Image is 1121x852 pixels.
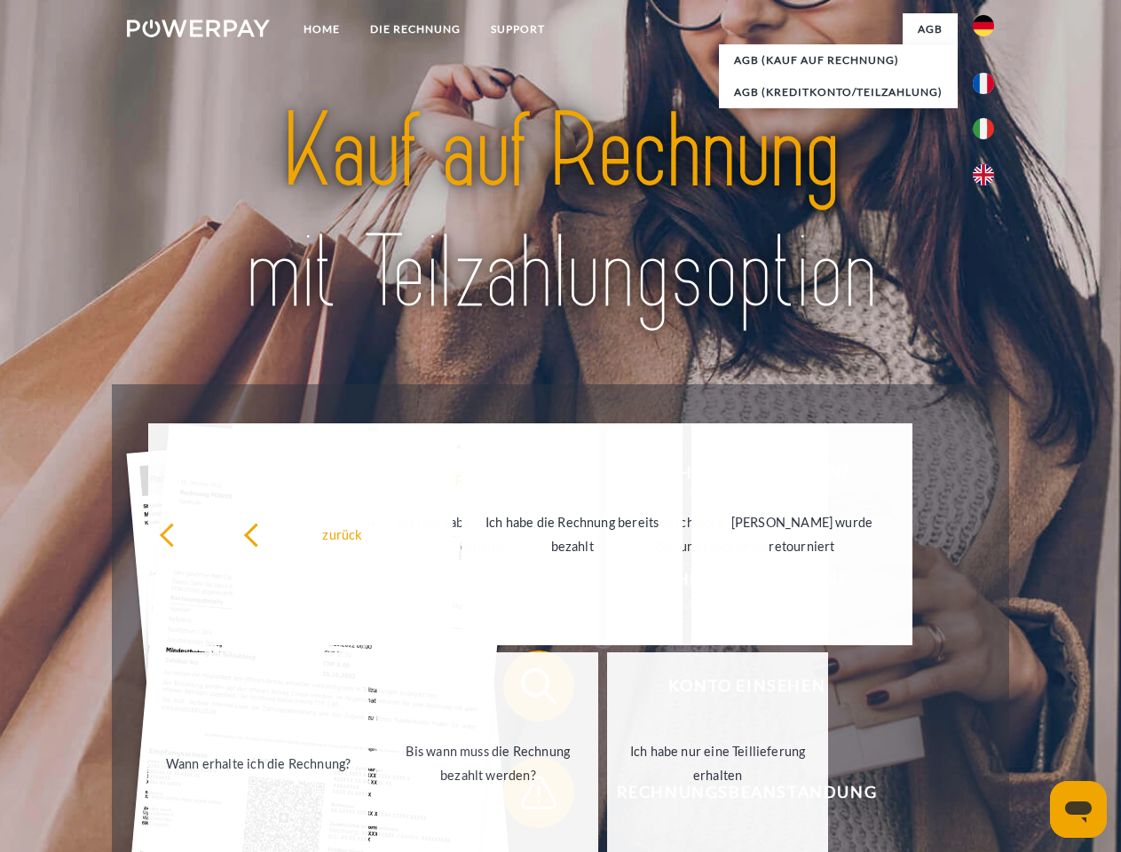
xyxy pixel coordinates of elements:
a: AGB (Kauf auf Rechnung) [719,44,958,76]
a: DIE RECHNUNG [355,13,476,45]
div: Bis wann muss die Rechnung bezahlt werden? [388,739,588,787]
div: zurück [159,522,359,546]
img: title-powerpay_de.svg [170,85,951,340]
img: fr [973,73,994,94]
div: Wann erhalte ich die Rechnung? [159,751,359,775]
img: logo-powerpay-white.svg [127,20,270,37]
a: Home [288,13,355,45]
iframe: Schaltfläche zum Öffnen des Messaging-Fensters [1050,781,1107,838]
div: Ich habe nur eine Teillieferung erhalten [618,739,817,787]
a: agb [903,13,958,45]
a: SUPPORT [476,13,560,45]
div: [PERSON_NAME] wurde retourniert [702,510,902,558]
img: de [973,15,994,36]
img: it [973,118,994,139]
div: zurück [243,522,443,546]
div: Ich habe die Rechnung bereits bezahlt [472,510,672,558]
img: en [973,164,994,185]
a: AGB (Kreditkonto/Teilzahlung) [719,76,958,108]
